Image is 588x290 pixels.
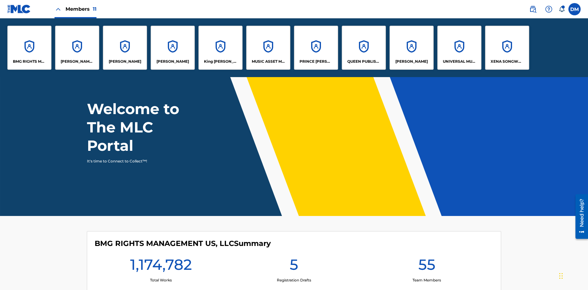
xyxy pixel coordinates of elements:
p: Registration Drafts [277,277,311,283]
p: Team Members [413,277,441,283]
iframe: Chat Widget [557,261,588,290]
p: XENA SONGWRITER [491,59,524,64]
span: Members [66,6,96,13]
p: PRINCE MCTESTERSON [300,59,333,64]
iframe: Resource Center [571,192,588,242]
p: Total Works [150,277,172,283]
div: Notifications [559,6,565,12]
div: User Menu [568,3,581,15]
a: AccountsPRINCE [PERSON_NAME] [294,26,338,70]
h1: 1,174,782 [130,255,192,277]
a: AccountsMUSIC ASSET MANAGEMENT (MAM) [246,26,290,70]
p: King McTesterson [204,59,237,64]
img: Close [55,6,62,13]
div: Drag [559,267,563,285]
h4: BMG RIGHTS MANAGEMENT US, LLC [95,239,271,248]
p: CLEO SONGWRITER [61,59,94,64]
a: AccountsQUEEN PUBLISHA [342,26,386,70]
p: RONALD MCTESTERSON [395,59,428,64]
p: EYAMA MCSINGER [156,59,189,64]
p: UNIVERSAL MUSIC PUB GROUP [443,59,476,64]
a: AccountsKing [PERSON_NAME] [198,26,243,70]
img: search [529,6,537,13]
img: MLC Logo [7,5,31,13]
p: ELVIS COSTELLO [109,59,141,64]
p: MUSIC ASSET MANAGEMENT (MAM) [252,59,285,64]
a: AccountsUNIVERSAL MUSIC PUB GROUP [437,26,481,70]
h1: Welcome to The MLC Portal [87,100,202,155]
img: help [545,6,552,13]
span: 11 [93,6,96,12]
p: BMG RIGHTS MANAGEMENT US, LLC [13,59,46,64]
h1: 5 [290,255,298,277]
a: AccountsBMG RIGHTS MANAGEMENT US, LLC [7,26,51,70]
a: Accounts[PERSON_NAME] SONGWRITER [55,26,99,70]
a: Accounts[PERSON_NAME] [103,26,147,70]
p: QUEEN PUBLISHA [347,59,381,64]
a: Accounts[PERSON_NAME] [151,26,195,70]
a: Public Search [527,3,539,15]
h1: 55 [418,255,435,277]
div: Help [543,3,555,15]
a: Accounts[PERSON_NAME] [390,26,434,70]
a: AccountsXENA SONGWRITER [485,26,529,70]
p: It's time to Connect to Collect™! [87,158,193,164]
